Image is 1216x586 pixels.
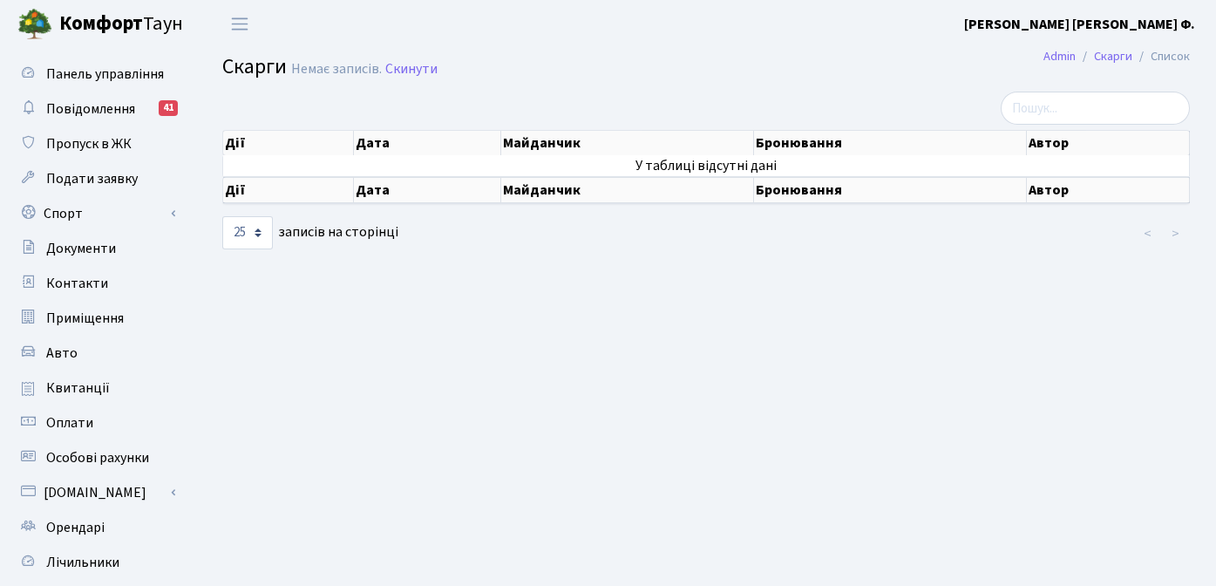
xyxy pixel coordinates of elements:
[223,155,1190,176] td: У таблиці відсутні дані
[46,413,93,433] span: Оплати
[59,10,183,39] span: Таун
[1043,47,1076,65] a: Admin
[9,266,183,301] a: Контакти
[1027,177,1190,203] th: Автор
[9,405,183,440] a: Оплати
[46,274,108,293] span: Контакти
[9,301,183,336] a: Приміщення
[46,169,138,188] span: Подати заявку
[222,216,273,249] select: записів на сторінці
[9,510,183,545] a: Орендарі
[1094,47,1132,65] a: Скарги
[354,177,500,203] th: Дата
[223,131,354,155] th: Дії
[9,440,183,475] a: Особові рахунки
[1132,47,1190,66] li: Список
[501,131,754,155] th: Майданчик
[501,177,754,203] th: Майданчик
[46,378,110,398] span: Квитанції
[46,99,135,119] span: Повідомлення
[46,239,116,258] span: Документи
[964,14,1195,35] a: [PERSON_NAME] [PERSON_NAME] Ф.
[46,518,105,537] span: Орендарі
[9,126,183,161] a: Пропуск в ЖК
[291,61,382,78] div: Немає записів.
[1001,92,1190,125] input: Пошук...
[9,475,183,510] a: [DOMAIN_NAME]
[9,161,183,196] a: Подати заявку
[964,15,1195,34] b: [PERSON_NAME] [PERSON_NAME] Ф.
[9,231,183,266] a: Документи
[222,216,398,249] label: записів на сторінці
[222,51,287,82] span: Скарги
[9,545,183,580] a: Лічильники
[46,448,149,467] span: Особові рахунки
[9,92,183,126] a: Повідомлення41
[1017,38,1216,75] nav: breadcrumb
[46,65,164,84] span: Панель управління
[754,177,1027,203] th: Бронювання
[354,131,500,155] th: Дата
[46,553,119,572] span: Лічильники
[223,177,354,203] th: Дії
[59,10,143,37] b: Комфорт
[9,57,183,92] a: Панель управління
[9,336,183,371] a: Авто
[9,371,183,405] a: Квитанції
[46,134,132,153] span: Пропуск в ЖК
[754,131,1027,155] th: Бронювання
[46,344,78,363] span: Авто
[46,309,124,328] span: Приміщення
[159,100,178,116] div: 41
[385,61,438,78] a: Скинути
[17,7,52,42] img: logo.png
[9,196,183,231] a: Спорт
[1027,131,1190,155] th: Автор
[218,10,262,38] button: Переключити навігацію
